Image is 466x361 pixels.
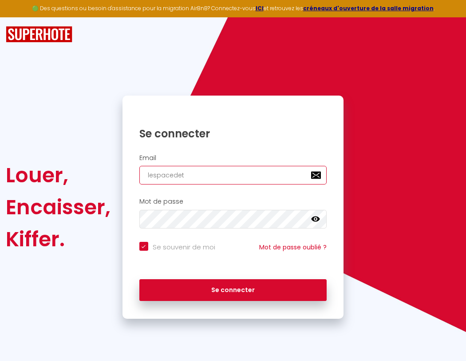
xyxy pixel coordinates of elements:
[6,191,111,223] div: Encaisser,
[139,166,327,185] input: Ton Email
[256,4,264,12] a: ICI
[303,4,434,12] a: créneaux d'ouverture de la salle migration
[6,159,111,191] div: Louer,
[6,223,111,255] div: Kiffer.
[6,26,72,43] img: SuperHote logo
[139,154,327,162] h2: Email
[259,243,327,252] a: Mot de passe oublié ?
[139,279,327,301] button: Se connecter
[7,4,34,30] button: Ouvrir le widget de chat LiveChat
[139,127,327,140] h1: Se connecter
[139,198,327,205] h2: Mot de passe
